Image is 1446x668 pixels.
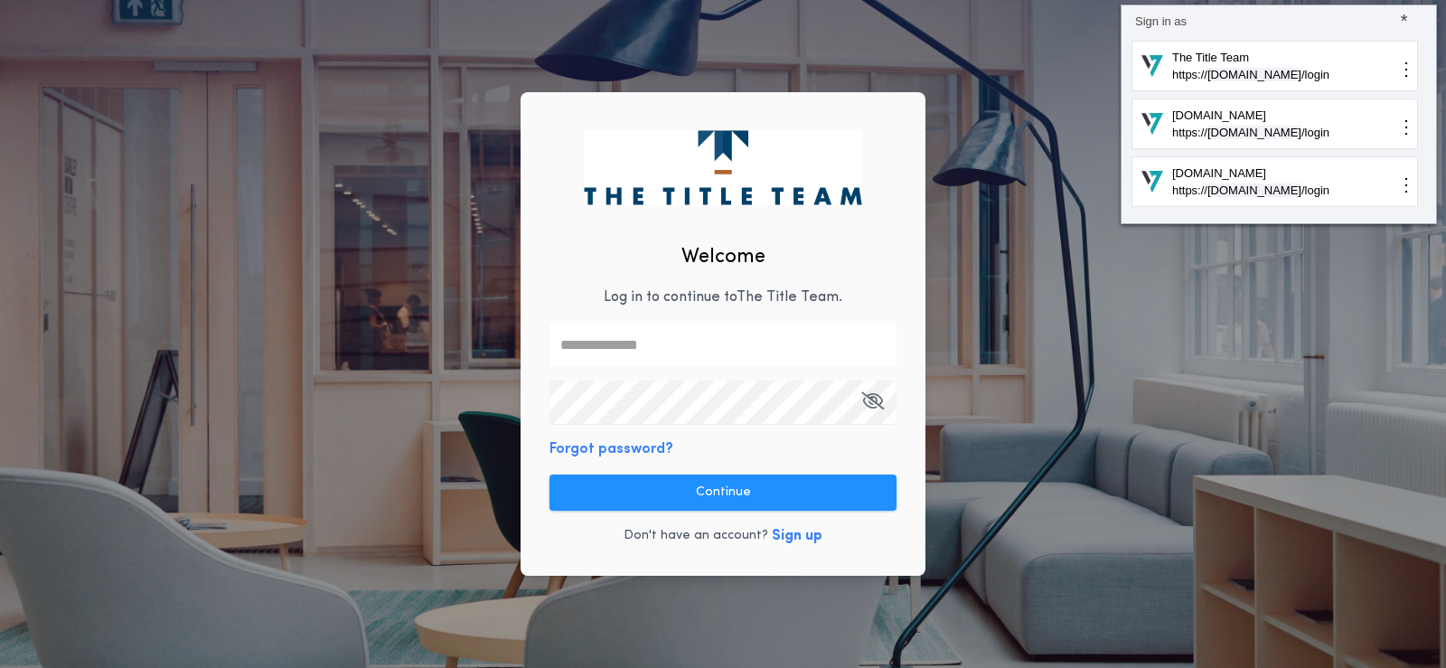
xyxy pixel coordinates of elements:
p: Don't have an account? [624,527,768,545]
button: Sign up [772,525,822,547]
button: Forgot password? [549,438,673,460]
img: logo [584,130,861,204]
button: Continue [549,475,897,511]
p: Log in to continue to The Title Team . [604,287,842,308]
h2: Welcome [681,242,765,272]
